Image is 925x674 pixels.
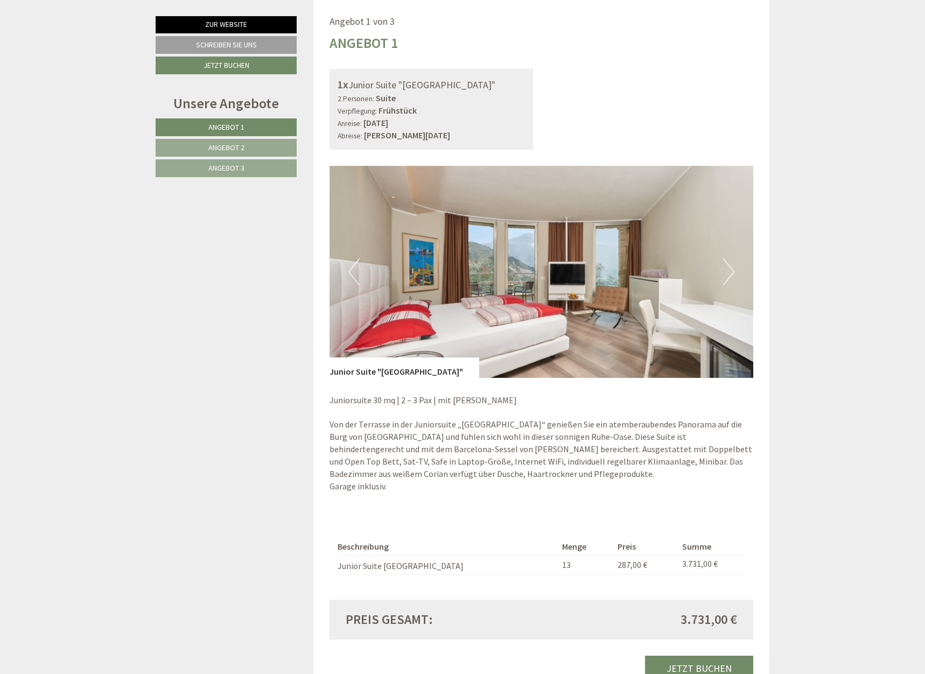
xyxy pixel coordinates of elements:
[330,33,398,53] div: Angebot 1
[376,93,396,103] b: Suite
[681,610,737,629] span: 3.731,00 €
[208,122,244,132] span: Angebot 1
[208,163,244,173] span: Angebot 3
[338,94,374,103] small: 2 Personen:
[156,57,297,74] a: Jetzt buchen
[338,131,362,141] small: Abreise:
[558,556,613,575] td: 13
[338,538,558,555] th: Beschreibung
[348,258,360,285] button: Previous
[338,77,525,93] div: Junior Suite "[GEOGRAPHIC_DATA]"
[330,394,754,493] p: Juniorsuite 30 mq | 2 – 3 Pax | mit [PERSON_NAME] Von der Terrasse in der Juniorsuite „[GEOGRAPHI...
[330,357,479,378] div: Junior Suite "[GEOGRAPHIC_DATA]"
[330,15,395,27] span: Angebot 1 von 3
[156,36,297,54] a: Schreiben Sie uns
[678,556,745,575] td: 3.731,00 €
[678,538,745,555] th: Summe
[367,285,424,303] button: Senden
[379,105,417,116] b: Frühstück
[156,16,297,33] a: Zur Website
[618,559,647,570] span: 287,00 €
[338,78,348,91] b: 1x
[253,30,416,62] div: Guten Tag, wie können wir Ihnen helfen?
[363,117,388,128] b: [DATE]
[723,258,734,285] button: Next
[193,9,232,27] div: [DATE]
[258,53,408,60] small: 16:23
[338,610,542,629] div: Preis gesamt:
[613,538,678,555] th: Preis
[558,538,613,555] th: Menge
[364,130,450,141] b: [PERSON_NAME][DATE]
[330,166,754,378] img: image
[258,32,408,40] div: Sie
[156,93,297,113] div: Unsere Angebote
[338,556,558,575] td: Junior Suite [GEOGRAPHIC_DATA]
[338,119,362,128] small: Anreise:
[208,143,244,152] span: Angebot 2
[338,107,377,116] small: Verpflegung:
